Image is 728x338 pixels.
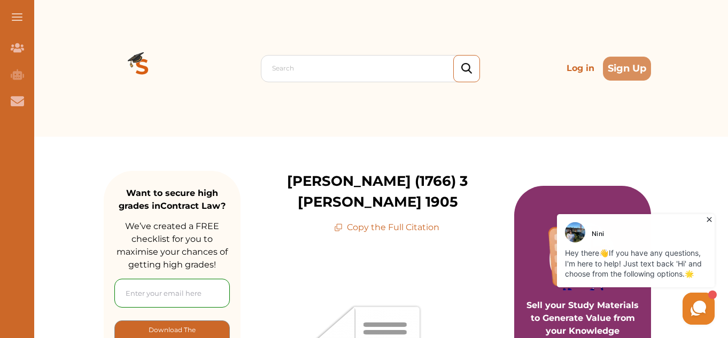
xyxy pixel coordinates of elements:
[117,221,228,270] span: We’ve created a FREE checklist for you to maximise your chances of getting high grades!
[104,30,181,107] img: Logo
[471,211,717,327] iframe: HelpCrunch
[334,221,439,234] p: Copy the Full Citation
[562,58,599,79] p: Log in
[461,63,472,74] img: search_icon
[603,57,651,81] button: Sign Up
[119,188,226,211] strong: Want to secure high grades in Contract Law ?
[114,279,230,308] input: Enter your email here
[241,171,514,213] p: [PERSON_NAME] (1766) 3 [PERSON_NAME] 1905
